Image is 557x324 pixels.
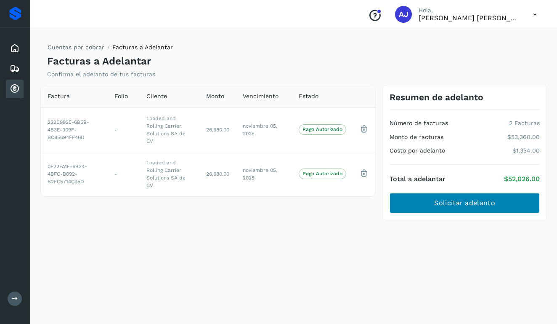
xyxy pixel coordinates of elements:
[419,7,520,14] p: Hola,
[48,92,70,101] span: Factura
[206,127,229,133] span: 26,680.00
[108,107,140,152] td: -
[390,193,540,213] button: Solicitar adelanto
[48,44,104,51] a: Cuentas por cobrar
[47,55,151,67] h4: Facturas a Adelantar
[504,175,540,183] p: $52,026.00
[302,126,342,132] p: Pago Autorizado
[390,120,448,127] h4: Número de facturas
[243,167,277,181] span: noviembre 05, 2025
[299,92,318,101] span: Estado
[390,147,445,154] h4: Costo por adelanto
[112,44,173,51] span: Facturas a Adelantar
[6,80,24,98] div: Cuentas por cobrar
[419,14,520,22] p: Alejandro Javier Monraz Sansores
[390,134,443,141] h4: Monto de facturas
[41,152,108,196] td: 0F22FA1F-6B24-4BFC-B092-B2FC5714C95D
[47,43,173,55] nav: breadcrumb
[507,134,540,141] p: $53,360.00
[114,92,128,101] span: Folio
[302,171,342,177] p: Pago Autorizado
[206,92,224,101] span: Monto
[390,175,446,183] h4: Total a adelantar
[47,71,155,78] p: Confirma el adelanto de tus facturas
[6,39,24,58] div: Inicio
[434,198,495,208] span: Solicitar adelanto
[6,59,24,78] div: Embarques
[140,107,199,152] td: Loaded and Rolling Carrier Solutions SA de CV
[108,152,140,196] td: -
[146,92,167,101] span: Cliente
[41,107,108,152] td: 222C9925-6B5B-4B3E-909F-BC85694FF46D
[509,120,540,127] p: 2 Facturas
[140,152,199,196] td: Loaded and Rolling Carrier Solutions SA de CV
[243,123,277,137] span: noviembre 05, 2025
[243,92,278,101] span: Vencimiento
[206,171,229,177] span: 26,680.00
[512,147,540,154] p: $1,334.00
[390,92,483,102] h3: Resumen de adelanto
